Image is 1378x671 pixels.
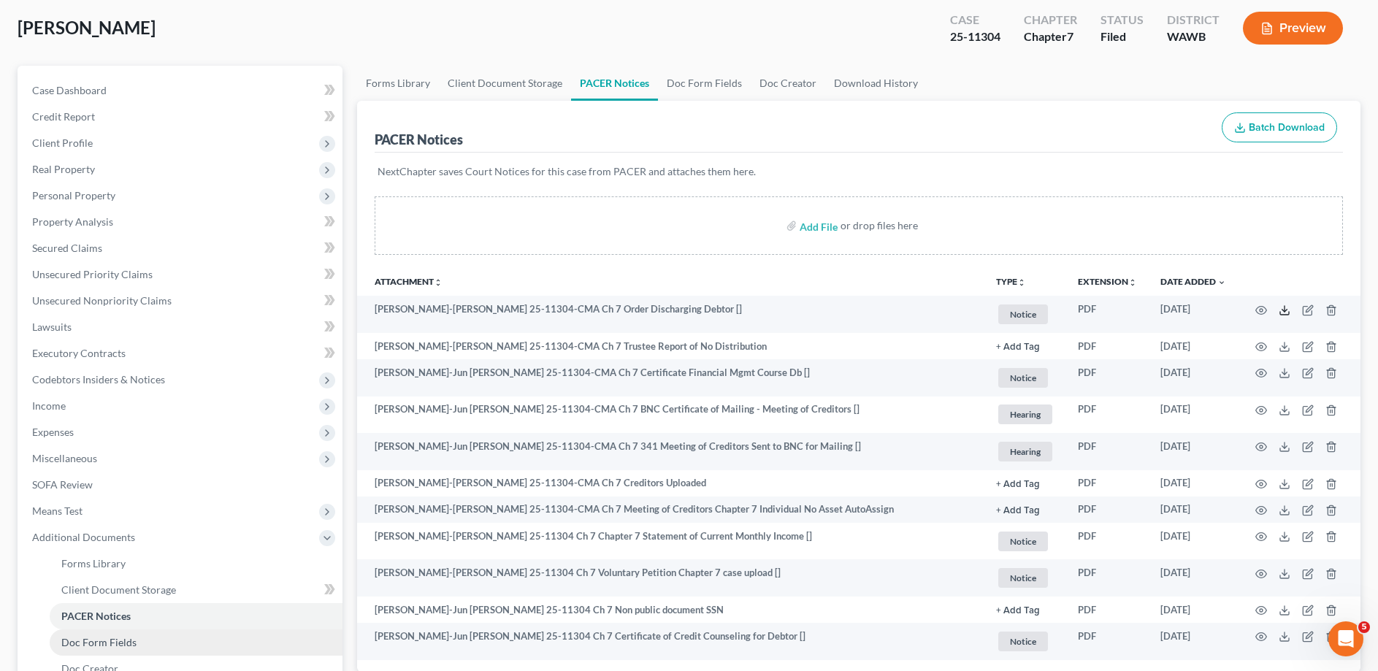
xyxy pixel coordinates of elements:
[996,506,1040,515] button: + Add Tag
[1149,597,1238,623] td: [DATE]
[61,557,126,570] span: Forms Library
[20,288,342,314] a: Unsecured Nonpriority Claims
[357,623,984,660] td: [PERSON_NAME]-Jun [PERSON_NAME] 25-11304 Ch 7 Certificate of Credit Counseling for Debtor []
[1149,623,1238,660] td: [DATE]
[1024,12,1077,28] div: Chapter
[20,235,342,261] a: Secured Claims
[32,347,126,359] span: Executory Contracts
[32,110,95,123] span: Credit Report
[50,551,342,577] a: Forms Library
[1149,359,1238,396] td: [DATE]
[1066,597,1149,623] td: PDF
[1149,523,1238,560] td: [DATE]
[841,218,918,233] div: or drop files here
[32,189,115,202] span: Personal Property
[996,302,1054,326] a: Notice
[32,399,66,412] span: Income
[61,610,131,622] span: PACER Notices
[998,404,1052,424] span: Hearing
[50,629,342,656] a: Doc Form Fields
[1358,621,1370,633] span: 5
[1066,559,1149,597] td: PDF
[50,603,342,629] a: PACER Notices
[32,242,102,254] span: Secured Claims
[1066,433,1149,470] td: PDF
[357,470,984,496] td: [PERSON_NAME]-[PERSON_NAME] 25-11304-CMA Ch 7 Creditors Uploaded
[32,452,97,464] span: Miscellaneous
[1066,296,1149,333] td: PDF
[357,296,984,333] td: [PERSON_NAME]-[PERSON_NAME] 25-11304-CMA Ch 7 Order Discharging Debtor []
[50,577,342,603] a: Client Document Storage
[32,505,83,517] span: Means Test
[998,304,1048,324] span: Notice
[998,532,1048,551] span: Notice
[20,104,342,130] a: Credit Report
[1066,359,1149,396] td: PDF
[32,426,74,438] span: Expenses
[18,17,156,38] span: [PERSON_NAME]
[996,476,1054,490] a: + Add Tag
[571,66,658,101] a: PACER Notices
[20,209,342,235] a: Property Analysis
[998,632,1048,651] span: Notice
[996,629,1054,653] a: Notice
[1066,623,1149,660] td: PDF
[357,559,984,597] td: [PERSON_NAME]-[PERSON_NAME] 25-11304 Ch 7 Voluntary Petition Chapter 7 case upload []
[1101,28,1144,45] div: Filed
[32,84,107,96] span: Case Dashboard
[20,340,342,367] a: Executory Contracts
[20,472,342,498] a: SOFA Review
[1078,276,1137,287] a: Extensionunfold_more
[996,566,1054,590] a: Notice
[996,606,1040,616] button: + Add Tag
[32,478,93,491] span: SOFA Review
[998,568,1048,588] span: Notice
[61,583,176,596] span: Client Document Storage
[1149,333,1238,359] td: [DATE]
[32,163,95,175] span: Real Property
[1066,496,1149,523] td: PDF
[32,137,93,149] span: Client Profile
[825,66,927,101] a: Download History
[357,597,984,623] td: [PERSON_NAME]-Jun [PERSON_NAME] 25-11304 Ch 7 Non public document SSN
[1066,333,1149,359] td: PDF
[1024,28,1077,45] div: Chapter
[950,28,1000,45] div: 25-11304
[375,131,463,148] div: PACER Notices
[32,373,165,386] span: Codebtors Insiders & Notices
[1128,278,1137,287] i: unfold_more
[751,66,825,101] a: Doc Creator
[1249,121,1325,134] span: Batch Download
[357,66,439,101] a: Forms Library
[1217,278,1226,287] i: expand_more
[32,268,153,280] span: Unsecured Priority Claims
[950,12,1000,28] div: Case
[1149,433,1238,470] td: [DATE]
[1167,28,1220,45] div: WAWB
[1149,296,1238,333] td: [DATE]
[1066,470,1149,496] td: PDF
[658,66,751,101] a: Doc Form Fields
[434,278,443,287] i: unfold_more
[996,366,1054,390] a: Notice
[1167,12,1220,28] div: District
[1066,396,1149,434] td: PDF
[20,314,342,340] a: Lawsuits
[61,636,137,648] span: Doc Form Fields
[357,433,984,470] td: [PERSON_NAME]-Jun [PERSON_NAME] 25-11304-CMA Ch 7 341 Meeting of Creditors Sent to BNC for Mailin...
[1328,621,1363,656] iframe: Intercom live chat
[32,321,72,333] span: Lawsuits
[996,402,1054,426] a: Hearing
[20,77,342,104] a: Case Dashboard
[996,529,1054,553] a: Notice
[1066,523,1149,560] td: PDF
[1243,12,1343,45] button: Preview
[357,359,984,396] td: [PERSON_NAME]-Jun [PERSON_NAME] 25-11304-CMA Ch 7 Certificate Financial Mgmt Course Db []
[1017,278,1026,287] i: unfold_more
[357,396,984,434] td: [PERSON_NAME]-Jun [PERSON_NAME] 25-11304-CMA Ch 7 BNC Certificate of Mailing - Meeting of Credito...
[357,333,984,359] td: [PERSON_NAME]-[PERSON_NAME] 25-11304-CMA Ch 7 Trustee Report of No Distribution
[996,502,1054,516] a: + Add Tag
[1067,29,1073,43] span: 7
[1160,276,1226,287] a: Date Added expand_more
[357,496,984,523] td: [PERSON_NAME]-[PERSON_NAME] 25-11304-CMA Ch 7 Meeting of Creditors Chapter 7 Individual No Asset ...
